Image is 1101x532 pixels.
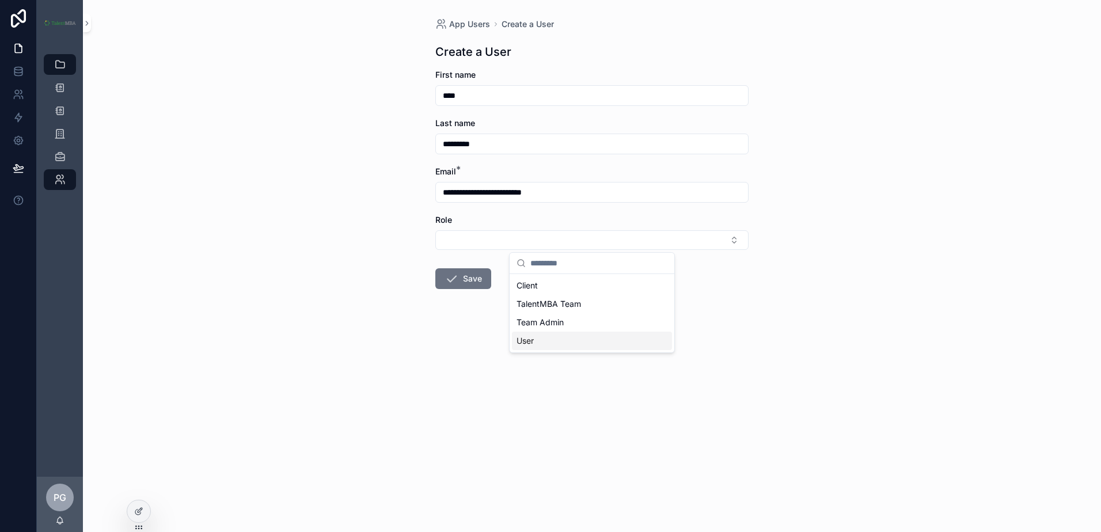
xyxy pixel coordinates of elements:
[435,70,476,79] span: First name
[517,280,538,291] span: Client
[510,274,674,352] div: Suggestions
[435,230,749,250] button: Select Button
[435,44,511,60] h1: Create a User
[449,18,490,30] span: App Users
[44,20,76,26] img: App logo
[517,298,581,310] span: TalentMBA Team
[435,268,491,289] button: Save
[502,18,554,30] a: Create a User
[54,491,66,504] span: PG
[435,166,456,176] span: Email
[517,317,564,328] span: Team Admin
[37,46,83,205] div: scrollable content
[435,18,490,30] a: App Users
[435,118,475,128] span: Last name
[517,335,534,347] span: User
[435,215,452,225] span: Role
